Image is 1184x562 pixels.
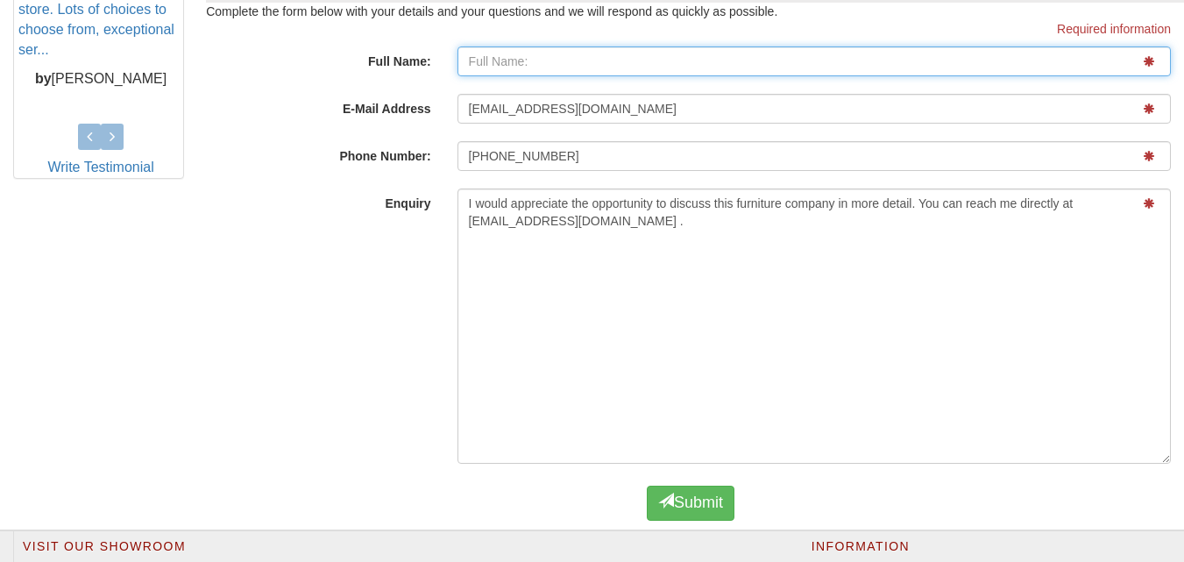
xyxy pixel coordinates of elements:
input: E-Mail Address [457,94,1171,124]
p: [PERSON_NAME] [18,69,183,89]
input: Full Name: [457,46,1171,76]
label: Phone Number: [197,141,443,165]
a: Write Testimonial [47,160,153,174]
label: Enquiry [197,189,443,212]
p: Required information [210,20,1171,38]
input: Phone Number: [457,141,1171,171]
button: Submit [647,486,734,521]
b: by [35,71,52,86]
label: E-Mail Address [197,94,443,117]
label: Full Name: [197,46,443,70]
